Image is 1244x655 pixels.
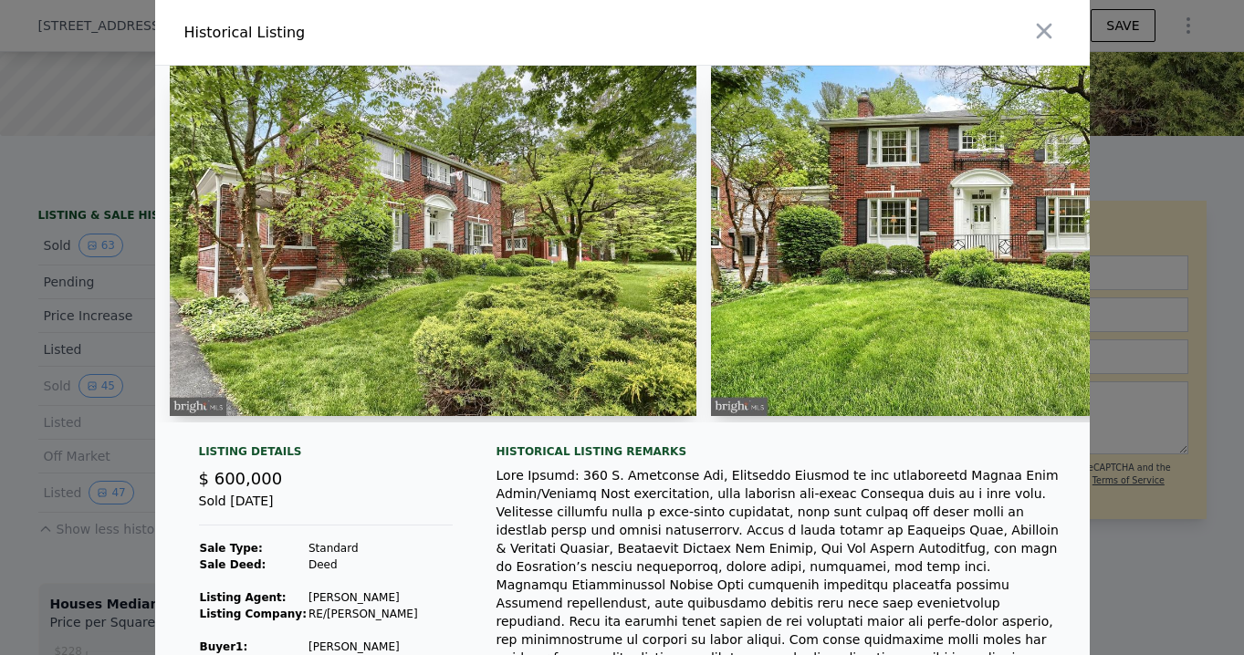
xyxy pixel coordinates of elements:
[497,444,1061,459] div: Historical Listing remarks
[200,542,263,555] strong: Sale Type:
[200,558,267,571] strong: Sale Deed:
[308,540,419,556] td: Standard
[184,22,615,44] div: Historical Listing
[170,66,696,416] img: Property Img
[200,591,287,604] strong: Listing Agent:
[199,469,283,488] span: $ 600,000
[308,606,419,622] td: RE/[PERSON_NAME]
[199,444,453,466] div: Listing Details
[308,556,419,573] td: Deed
[308,589,419,606] td: [PERSON_NAME]
[308,639,419,655] td: [PERSON_NAME]
[199,492,453,525] div: Sold [DATE]
[711,66,1238,416] img: Property Img
[200,640,248,653] strong: Buyer 1 :
[200,608,307,620] strong: Listing Company:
